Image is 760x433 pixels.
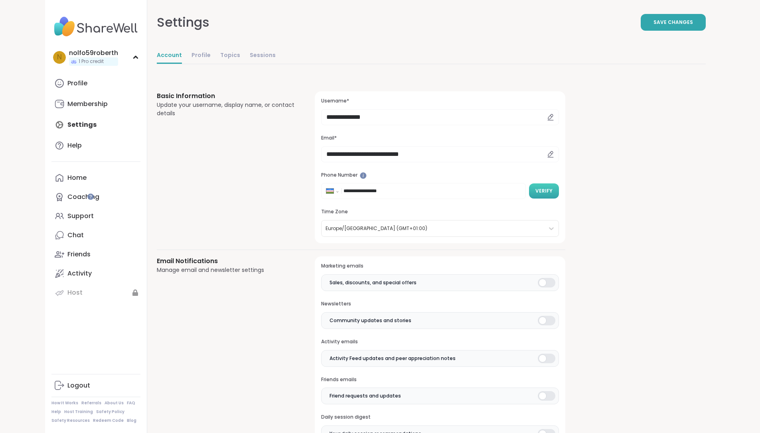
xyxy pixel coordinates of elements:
h3: Email* [321,135,559,142]
span: Sales, discounts, and special offers [330,279,417,286]
div: Host [67,288,83,297]
span: n [57,52,62,63]
a: Blog [127,418,136,423]
a: How It Works [51,400,78,406]
button: Save Changes [641,14,706,31]
a: Friends [51,245,140,264]
h3: Username* [321,98,559,104]
h3: Time Zone [321,209,559,215]
span: Activity Feed updates and peer appreciation notes [330,355,456,362]
a: Support [51,207,140,226]
div: Support [67,212,94,220]
a: Help [51,136,140,155]
h3: Phone Number [321,172,559,179]
h3: Newsletters [321,301,559,307]
div: Manage email and newsletter settings [157,266,296,274]
a: FAQ [127,400,135,406]
a: Home [51,168,140,187]
h3: Basic Information [157,91,296,101]
a: Safety Policy [96,409,124,415]
iframe: Spotlight [360,172,367,179]
a: About Us [105,400,124,406]
div: Coaching [67,193,99,201]
div: Logout [67,381,90,390]
a: Host Training [64,409,93,415]
h3: Daily session digest [321,414,559,421]
a: Host [51,283,140,302]
span: Community updates and stories [330,317,411,324]
a: Sessions [250,48,276,64]
span: Save Changes [653,19,693,26]
button: Verify [529,183,559,199]
a: Help [51,409,61,415]
div: Friends [67,250,91,259]
span: Verify [535,187,553,195]
a: Profile [51,74,140,93]
div: Activity [67,269,92,278]
div: Chat [67,231,84,240]
div: nolfo59roberth [69,49,118,57]
div: Home [67,173,87,182]
img: ShareWell Nav Logo [51,13,140,41]
a: Safety Resources [51,418,90,423]
a: Redeem Code [93,418,124,423]
h3: Friends emails [321,376,559,383]
span: Friend requests and updates [330,392,401,400]
h3: Marketing emails [321,263,559,270]
div: Profile [67,79,87,88]
span: 1 Pro credit [79,58,104,65]
a: Chat [51,226,140,245]
h3: Activity emails [321,339,559,345]
div: Help [67,141,82,150]
a: Logout [51,376,140,395]
div: Membership [67,100,108,108]
div: Update your username, display name, or contact details [157,101,296,118]
a: Membership [51,94,140,114]
a: Account [157,48,182,64]
a: Activity [51,264,140,283]
a: Coaching [51,187,140,207]
a: Referrals [81,400,101,406]
h3: Email Notifications [157,256,296,266]
iframe: Spotlight [87,193,94,200]
div: Settings [157,13,209,32]
a: Topics [220,48,240,64]
a: Profile [191,48,211,64]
